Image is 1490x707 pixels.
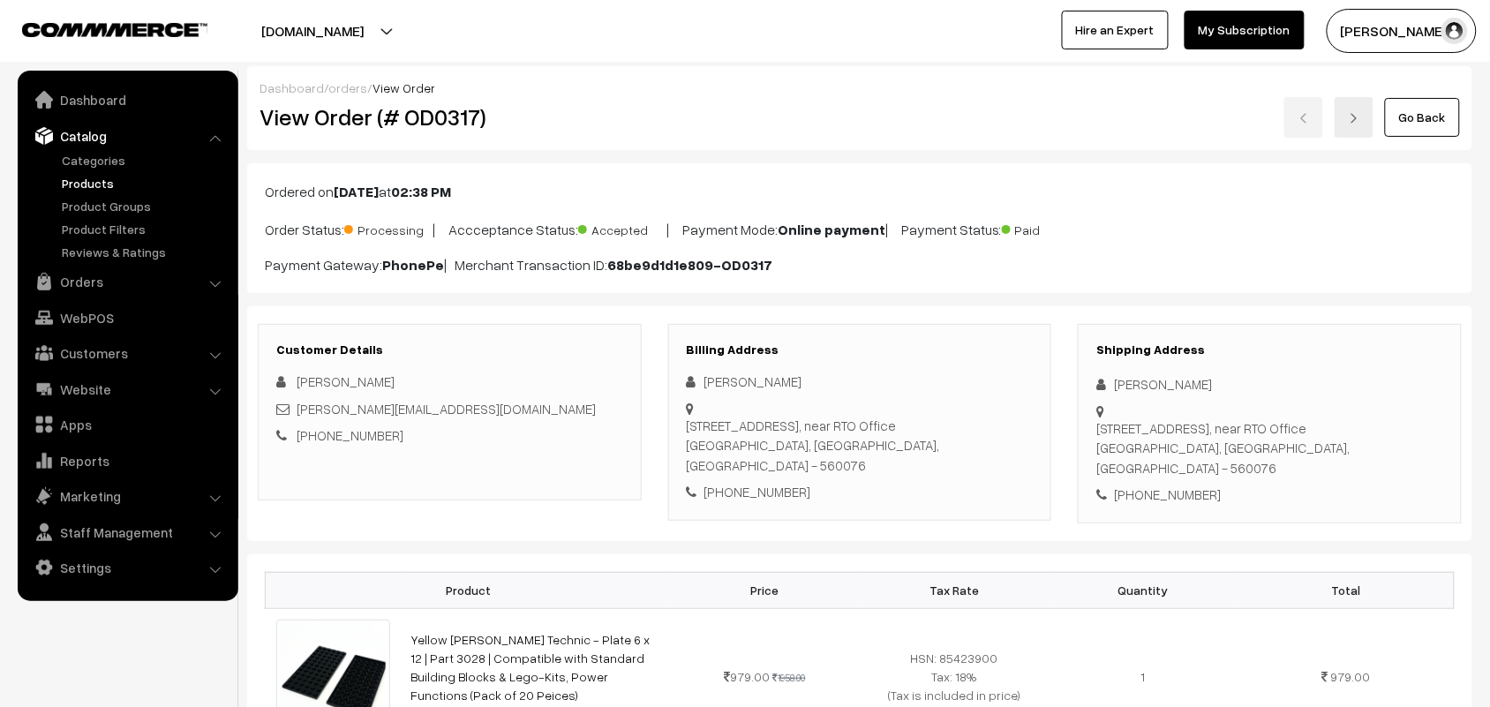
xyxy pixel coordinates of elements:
a: Reviews & Ratings [57,243,232,261]
span: View Order [372,80,435,95]
h2: View Order (# OD0317) [260,103,642,131]
span: 979.00 [725,669,771,684]
img: right-arrow.png [1349,113,1359,124]
a: Hire an Expert [1062,11,1169,49]
img: COMMMERCE [22,23,207,36]
th: Total [1238,572,1455,608]
div: [PERSON_NAME] [687,372,1034,392]
div: [PHONE_NUMBER] [687,482,1034,502]
h3: Customer Details [276,342,623,357]
a: Apps [22,409,232,440]
a: Settings [22,552,232,583]
span: Processing [344,216,433,239]
div: [PERSON_NAME] [1096,374,1443,395]
a: Website [22,373,232,405]
span: 1 [1141,669,1146,684]
a: Go Back [1385,98,1460,137]
a: Categories [57,151,232,169]
p: Ordered on at [265,181,1455,202]
b: 68be9d1d1e809-OD0317 [607,256,772,274]
a: Product Filters [57,220,232,238]
a: [PERSON_NAME][EMAIL_ADDRESS][DOMAIN_NAME] [297,401,596,417]
a: Dashboard [260,80,324,95]
th: Price [671,572,860,608]
div: [STREET_ADDRESS], near RTO Office [GEOGRAPHIC_DATA], [GEOGRAPHIC_DATA], [GEOGRAPHIC_DATA] - 560076 [687,416,1034,476]
h3: Billing Address [687,342,1034,357]
span: 979.00 [1331,669,1371,684]
th: Tax Rate [860,572,1049,608]
a: Staff Management [22,516,232,548]
b: Online payment [778,221,885,238]
th: Product [266,572,671,608]
p: Order Status: | Accceptance Status: | Payment Mode: | Payment Status: [265,216,1455,240]
div: / / [260,79,1460,97]
a: COMMMERCE [22,18,177,39]
a: Dashboard [22,84,232,116]
button: [DOMAIN_NAME] [199,9,425,53]
a: Reports [22,445,232,477]
a: Products [57,174,232,192]
div: [PHONE_NUMBER] [1096,485,1443,505]
span: Paid [1002,216,1090,239]
img: user [1441,18,1468,44]
a: WebPOS [22,302,232,334]
span: [PERSON_NAME] [297,373,395,389]
a: Orders [22,266,232,297]
a: Yellow [PERSON_NAME] Technic - Plate 6 x 12 | Part 3028 | Compatible with Standard Building Block... [411,632,651,703]
h3: Shipping Address [1096,342,1443,357]
a: Marketing [22,480,232,512]
span: HSN: 85423900 Tax: 18% (Tax is included in price) [888,651,1020,703]
a: Customers [22,337,232,369]
a: Catalog [22,120,232,152]
b: 02:38 PM [391,183,451,200]
p: Payment Gateway: | Merchant Transaction ID: [265,254,1455,275]
b: [DATE] [334,183,379,200]
span: Accepted [578,216,666,239]
b: PhonePe [382,256,444,274]
div: [STREET_ADDRESS], near RTO Office [GEOGRAPHIC_DATA], [GEOGRAPHIC_DATA], [GEOGRAPHIC_DATA] - 560076 [1096,418,1443,478]
button: [PERSON_NAME] [1327,9,1477,53]
a: [PHONE_NUMBER] [297,427,403,443]
th: Quantity [1049,572,1238,608]
a: Product Groups [57,197,232,215]
strike: 1958.00 [773,672,806,683]
a: My Subscription [1185,11,1305,49]
a: orders [328,80,367,95]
